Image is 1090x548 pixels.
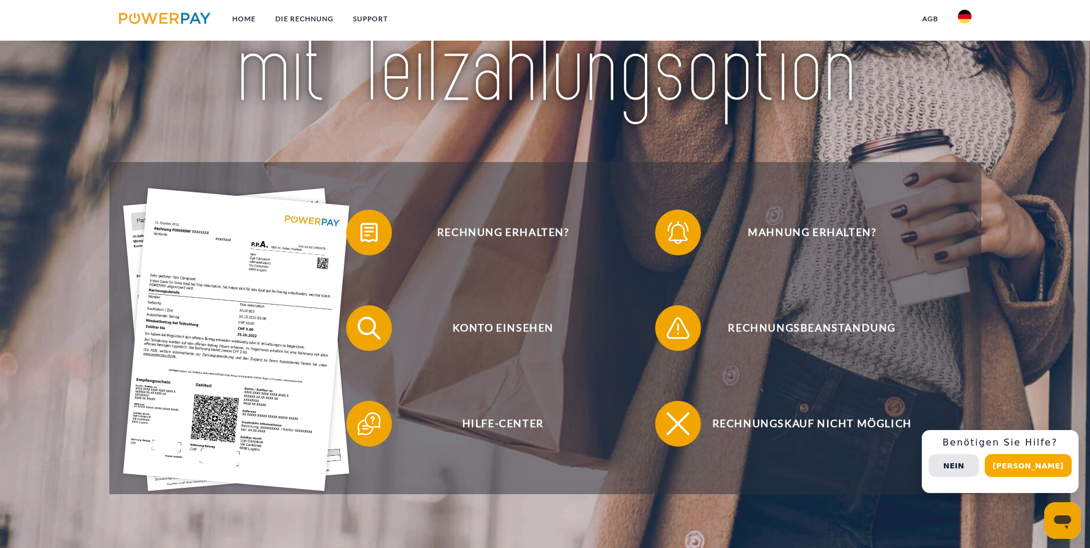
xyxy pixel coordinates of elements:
[363,210,643,255] span: Rechnung erhalten?
[985,454,1072,477] button: [PERSON_NAME]
[346,305,644,351] button: Konto einsehen
[672,210,952,255] span: Mahnung erhalten?
[363,305,643,351] span: Konto einsehen
[355,218,383,247] img: qb_bill.svg
[119,13,211,24] img: logo-powerpay.svg
[346,210,644,255] button: Rechnung erhalten?
[655,401,953,447] button: Rechnungskauf nicht möglich
[672,401,952,447] span: Rechnungskauf nicht möglich
[929,454,979,477] button: Nein
[664,409,692,438] img: qb_close.svg
[1044,502,1081,539] iframe: Schaltfläche zum Öffnen des Messaging-Fensters
[355,314,383,342] img: qb_search.svg
[355,409,383,438] img: qb_help.svg
[672,305,952,351] span: Rechnungsbeanstandung
[265,9,343,29] a: DIE RECHNUNG
[363,401,643,447] span: Hilfe-Center
[922,430,1079,493] div: Schnellhilfe
[958,10,972,23] img: de
[123,188,350,491] img: single_invoice_powerpay_de.jpg
[664,218,692,247] img: qb_bell.svg
[346,401,644,447] button: Hilfe-Center
[343,9,398,29] a: SUPPORT
[913,9,948,29] a: agb
[655,305,953,351] button: Rechnungsbeanstandung
[655,210,953,255] button: Mahnung erhalten?
[664,314,692,342] img: qb_warning.svg
[929,437,1072,448] h3: Benötigen Sie Hilfe?
[223,9,265,29] a: Home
